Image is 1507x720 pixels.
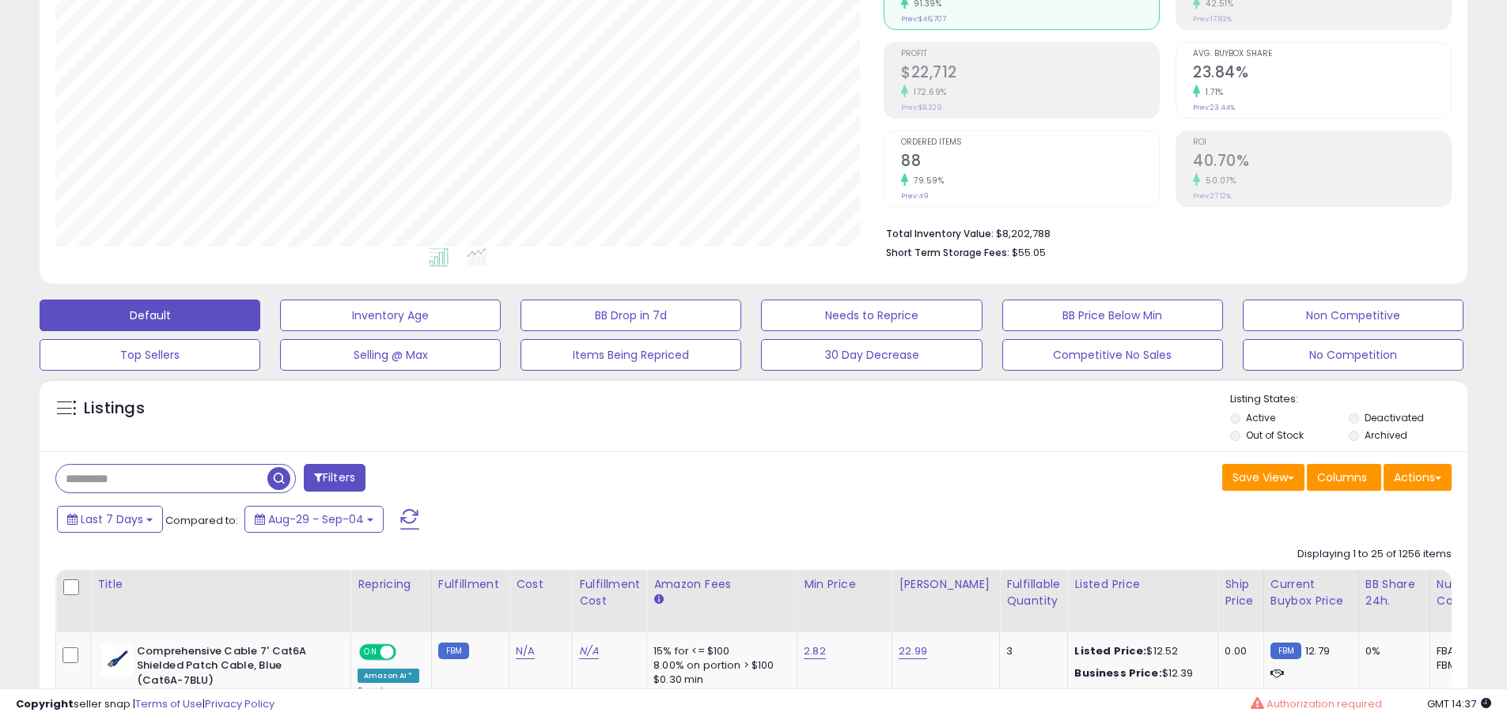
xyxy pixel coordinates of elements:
button: Needs to Reprice [761,300,982,331]
span: Compared to: [165,513,238,528]
span: Authorization required [1267,696,1382,711]
button: Default [40,300,260,331]
button: Last 7 Days [57,506,163,533]
small: Prev: 27.12% [1193,191,1231,201]
div: BB Share 24h. [1365,576,1423,609]
div: Fulfillable Quantity [1006,576,1061,609]
img: 31A-usgb7gL._SL40_.jpg [101,644,133,676]
div: Cost [516,576,566,593]
span: Ordered Items [901,138,1159,147]
small: FBM [438,643,469,659]
a: 2.82 [804,643,826,659]
button: Aug-29 - Sep-04 [244,506,384,533]
small: Prev: $46,707 [901,14,946,24]
div: 3 [1006,644,1055,658]
button: Save View [1222,464,1304,491]
span: 2025-09-12 14:37 GMT [1427,696,1491,711]
li: $8,202,788 [886,223,1440,242]
button: Top Sellers [40,339,260,371]
div: Current Buybox Price [1270,576,1352,609]
button: Inventory Age [280,300,501,331]
div: Amazon Fees [653,576,790,593]
small: Prev: 49 [901,191,929,201]
div: Num of Comp. [1437,576,1494,609]
span: Profit [901,50,1159,58]
small: Amazon Fees. [653,593,663,607]
div: FBM: 4 [1437,658,1489,673]
div: $12.39 [1074,666,1206,680]
b: Short Term Storage Fees: [886,246,1009,259]
div: Listed Price [1074,576,1211,593]
div: $12.52 [1074,644,1206,658]
h2: $22,712 [901,63,1159,85]
small: 79.59% [908,175,944,187]
small: 50.07% [1200,175,1236,187]
div: 8.00% on portion > $100 [653,658,785,673]
div: $0.30 min [653,673,785,687]
span: OFF [394,645,419,658]
div: Ship Price [1225,576,1256,609]
button: BB Price Below Min [1002,300,1223,331]
b: Total Inventory Value: [886,227,994,240]
div: 0.00 [1225,644,1251,658]
b: Listed Price: [1074,643,1146,658]
b: Comprehensive Cable 7' Cat6A Shielded Patch Cable, Blue (Cat6A-7BLU) [137,644,329,692]
div: FBA: 0 [1437,644,1489,658]
label: Archived [1365,428,1407,442]
button: Filters [304,464,365,492]
button: Actions [1384,464,1452,491]
div: Repricing [358,576,425,593]
span: 12.79 [1305,643,1330,658]
span: ROI [1193,138,1451,147]
button: Competitive No Sales [1002,339,1223,371]
div: Displaying 1 to 25 of 1256 items [1297,547,1452,562]
span: Avg. Buybox Share [1193,50,1451,58]
span: ON [361,645,381,658]
div: 0% [1365,644,1418,658]
h5: Listings [84,398,145,420]
a: N/A [516,643,535,659]
div: Min Price [804,576,885,593]
small: 172.69% [908,86,947,98]
small: Prev: $8,329 [901,103,942,112]
div: seller snap | | [16,697,275,712]
a: 22.99 [899,643,927,659]
div: Fulfillment [438,576,502,593]
label: Deactivated [1365,411,1424,424]
button: Non Competitive [1243,300,1463,331]
div: Fulfillment Cost [579,576,640,609]
span: Last 7 Days [81,511,143,527]
div: 15% for <= $100 [653,644,785,658]
button: No Competition [1243,339,1463,371]
small: Prev: 17.83% [1193,14,1232,24]
b: Business Price: [1074,665,1161,680]
button: Columns [1307,464,1381,491]
button: 30 Day Decrease [761,339,982,371]
button: Items Being Repriced [521,339,741,371]
label: Out of Stock [1246,428,1304,442]
h2: 23.84% [1193,63,1451,85]
span: Columns [1317,469,1367,485]
div: Amazon AI * [358,669,419,683]
h2: 40.70% [1193,152,1451,173]
span: Aug-29 - Sep-04 [268,511,364,527]
a: Terms of Use [135,696,203,711]
a: Privacy Policy [205,696,275,711]
div: Title [97,576,344,593]
a: N/A [579,643,598,659]
small: Prev: 23.44% [1193,103,1235,112]
div: [PERSON_NAME] [899,576,993,593]
button: BB Drop in 7d [521,300,741,331]
strong: Copyright [16,696,74,711]
label: Active [1246,411,1275,424]
small: FBM [1270,643,1301,659]
span: $55.05 [1012,245,1046,260]
button: Selling @ Max [280,339,501,371]
h2: 88 [901,152,1159,173]
p: Listing States: [1230,392,1467,407]
small: 1.71% [1200,86,1224,98]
